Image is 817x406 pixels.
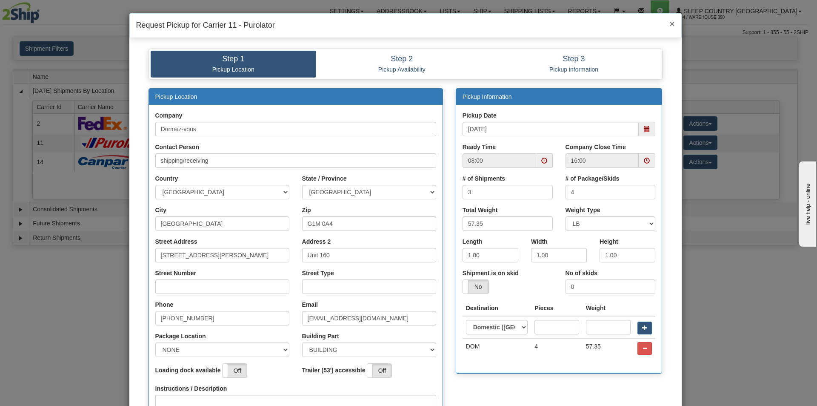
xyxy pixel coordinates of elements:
[302,174,347,183] label: State / Province
[155,237,197,246] label: Street Address
[302,366,366,374] label: Trailer (53') accessible
[155,384,227,393] label: Instructions / Description
[302,237,331,246] label: Address 2
[463,143,496,151] label: Ready Time
[463,280,488,294] label: No
[302,332,339,340] label: Building Part
[566,269,597,277] label: No of skids
[463,237,483,246] label: Length
[463,174,505,183] label: # of Shipments
[566,174,620,183] label: # of Package/Skids
[136,20,675,31] h4: Request Pickup for Carrier 11 - Purolator
[155,269,196,277] label: Street Number
[583,338,634,358] td: 57.35
[669,19,674,29] span: ×
[463,300,531,316] th: Destination
[157,66,310,73] p: Pickup Location
[583,300,634,316] th: Weight
[223,364,247,377] label: Off
[531,237,548,246] label: Width
[323,55,481,63] h4: Step 2
[463,338,531,358] td: DOM
[566,143,626,151] label: Company Close Time
[155,300,174,309] label: Phone
[302,206,311,214] label: Zip
[155,332,206,340] label: Package Location
[494,66,654,73] p: Pickup information
[155,93,197,100] a: Pickup Location
[155,366,221,374] label: Loading dock available
[531,338,582,358] td: 4
[302,269,334,277] label: Street Type
[302,300,318,309] label: Email
[494,55,654,63] h4: Step 3
[367,364,391,377] label: Off
[155,174,178,183] label: Country
[155,111,183,120] label: Company
[669,19,674,28] button: Close
[157,55,310,63] h4: Step 1
[488,51,660,78] a: Step 3 Pickup information
[6,7,79,14] div: live help - online
[323,66,481,73] p: Pickup Availability
[155,143,199,151] label: Contact Person
[155,206,166,214] label: City
[151,51,317,78] a: Step 1 Pickup Location
[600,237,618,246] label: Height
[316,51,488,78] a: Step 2 Pickup Availability
[566,206,600,214] label: Weight Type
[531,300,582,316] th: Pieces
[463,206,498,214] label: Total Weight
[463,269,519,277] label: Shipment is on skid
[463,93,512,100] a: Pickup Information
[797,159,816,246] iframe: chat widget
[463,111,497,120] label: Pickup Date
